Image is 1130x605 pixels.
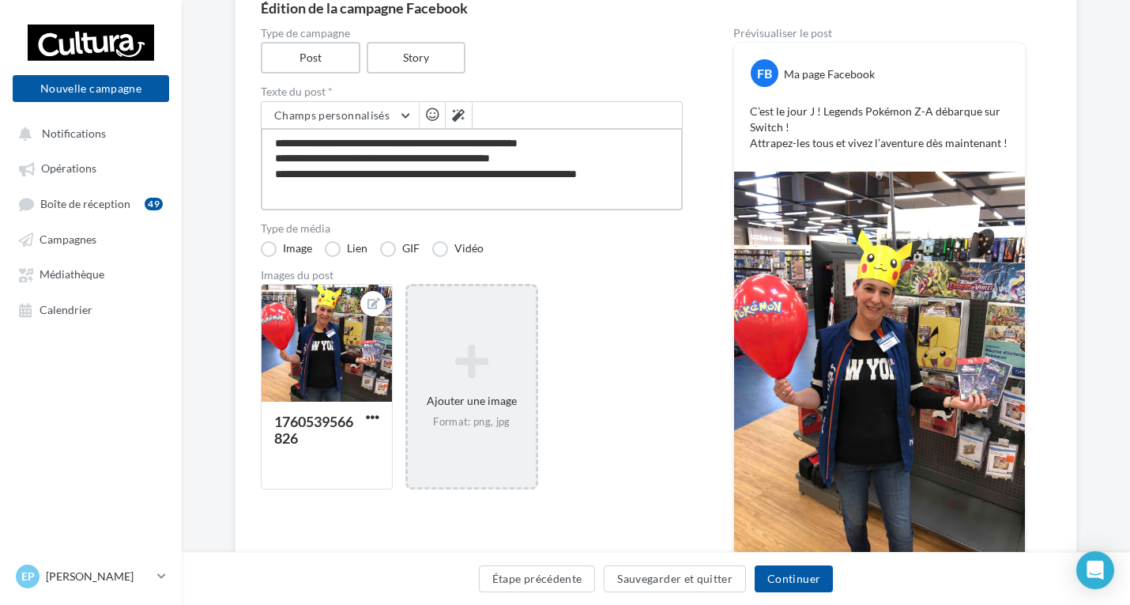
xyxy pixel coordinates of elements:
label: GIF [380,241,420,257]
a: Médiathèque [9,259,172,288]
div: Prévisualiser le post [733,28,1026,39]
button: Nouvelle campagne [13,75,169,102]
div: Ma page Facebook [784,66,875,82]
label: Post [261,42,360,74]
span: Opérations [41,162,96,176]
label: Lien [325,241,367,257]
a: Boîte de réception49 [9,189,172,218]
span: Campagnes [40,233,96,246]
div: 1760539566826 [274,413,353,447]
span: Champs personnalisés [274,108,390,122]
div: Images du post [261,270,683,281]
button: Champs personnalisés [262,102,419,129]
label: Story [367,42,466,74]
span: Boîte de réception [40,197,130,210]
label: Type de média [261,223,683,234]
span: Notifications [42,127,106,140]
button: Notifications [9,119,166,147]
div: 49 [145,198,163,210]
a: Campagnes [9,225,172,253]
div: Édition de la campagne Facebook [261,1,1051,15]
button: Étape précédente [479,565,596,592]
span: Calendrier [40,303,92,316]
a: Opérations [9,153,172,182]
a: Calendrier [9,295,172,323]
span: EP [21,569,35,584]
label: Vidéo [432,241,484,257]
label: Texte du post * [261,86,683,97]
button: Continuer [755,565,833,592]
div: FB [751,59,778,87]
span: Médiathèque [40,268,104,282]
label: Type de campagne [261,28,683,39]
p: [PERSON_NAME] [46,569,151,584]
a: EP [PERSON_NAME] [13,562,169,592]
div: Open Intercom Messenger [1076,551,1114,589]
label: Image [261,241,312,257]
p: C’est le jour J ! Legends Pokémon Z-A débarque sur Switch ! Attrapez-les tous et vivez l’aventure... [750,104,1009,151]
button: Sauvegarder et quitter [604,565,746,592]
